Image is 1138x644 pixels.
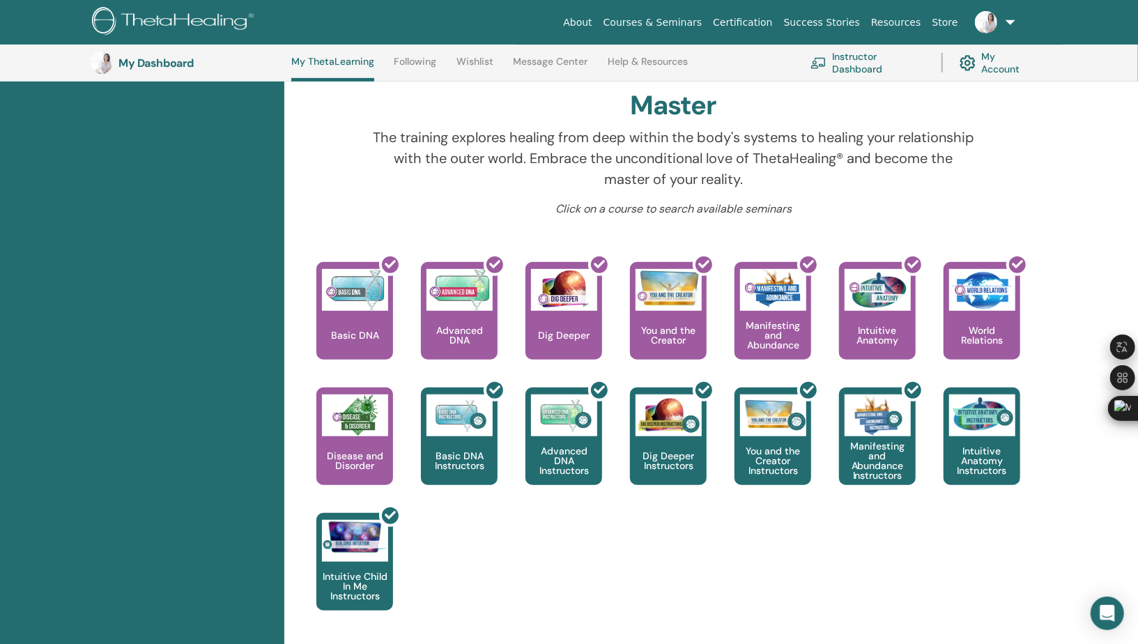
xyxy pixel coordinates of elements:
img: You and the Creator Instructors [740,394,806,436]
p: World Relations [944,325,1020,345]
p: Click on a course to search available seminars [372,201,976,217]
img: Manifesting and Abundance Instructors [845,394,911,436]
p: Disease and Disorder [316,451,393,470]
a: Store [927,10,964,36]
a: World Relations World Relations [944,262,1020,388]
img: default.jpg [91,52,113,74]
a: Help & Resources [608,56,688,78]
img: Advanced DNA Instructors [531,394,597,436]
a: Following [394,56,437,78]
a: Basic DNA Basic DNA [316,262,393,388]
img: Intuitive Anatomy Instructors [949,394,1015,436]
a: My ThetaLearning [291,56,374,82]
img: Advanced DNA [426,269,493,311]
p: Dig Deeper [532,330,595,340]
a: Intuitive Child In Me Instructors Intuitive Child In Me Instructors [316,513,393,638]
a: Basic DNA Instructors Basic DNA Instructors [421,388,498,513]
img: default.jpg [975,11,997,33]
img: Basic DNA [322,269,388,311]
a: Manifesting and Abundance Manifesting and Abundance [735,262,811,388]
img: Dig Deeper [531,269,597,311]
p: You and the Creator Instructors [735,446,811,475]
a: You and the Creator You and the Creator [630,262,707,388]
a: Dig Deeper Dig Deeper [525,262,602,388]
img: Intuitive Anatomy [845,269,911,311]
a: Dig Deeper Instructors Dig Deeper Instructors [630,388,707,513]
a: You and the Creator Instructors You and the Creator Instructors [735,388,811,513]
a: Advanced DNA Instructors Advanced DNA Instructors [525,388,602,513]
p: Manifesting and Abundance Instructors [839,441,916,480]
p: Dig Deeper Instructors [630,451,707,470]
p: Manifesting and Abundance [735,321,811,350]
p: The training explores healing from deep within the body's systems to healing your relationship wi... [372,127,976,190]
a: Success Stories [778,10,866,36]
a: Courses & Seminars [598,10,708,36]
img: Manifesting and Abundance [740,269,806,311]
div: Open Intercom Messenger [1091,597,1124,630]
p: Intuitive Child In Me Instructors [316,572,393,601]
p: You and the Creator [630,325,707,345]
a: Manifesting and Abundance Instructors Manifesting and Abundance Instructors [839,388,916,513]
a: Resources [866,10,927,36]
p: Intuitive Anatomy Instructors [944,446,1020,475]
img: You and the Creator [636,269,702,307]
p: Advanced DNA Instructors [525,446,602,475]
a: Message Center [514,56,588,78]
a: Certification [707,10,778,36]
a: Intuitive Anatomy Instructors Intuitive Anatomy Instructors [944,388,1020,513]
h2: Master [631,90,717,122]
img: Disease and Disorder [322,394,388,436]
p: Intuitive Anatomy [839,325,916,345]
p: Basic DNA Instructors [421,451,498,470]
a: Intuitive Anatomy Intuitive Anatomy [839,262,916,388]
p: Advanced DNA [421,325,498,345]
img: Dig Deeper Instructors [636,394,702,436]
img: cog.svg [960,52,976,75]
a: My Account [960,47,1033,78]
img: World Relations [949,269,1015,311]
a: Advanced DNA Advanced DNA [421,262,498,388]
img: Basic DNA Instructors [426,394,493,436]
img: logo.png [92,7,259,38]
h3: My Dashboard [118,56,258,70]
a: Disease and Disorder Disease and Disorder [316,388,393,513]
img: Intuitive Child In Me Instructors [322,520,388,554]
img: chalkboard-teacher.svg [810,57,826,69]
a: About [558,10,597,36]
a: Instructor Dashboard [810,47,925,78]
a: Wishlist [456,56,493,78]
